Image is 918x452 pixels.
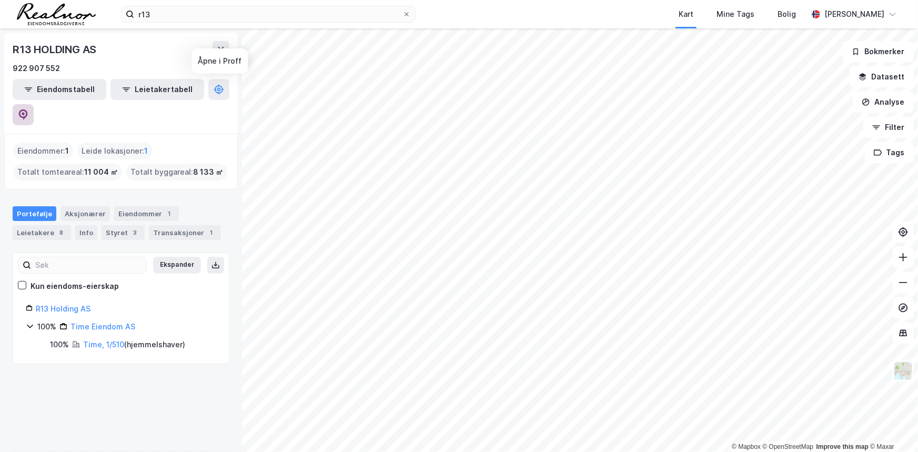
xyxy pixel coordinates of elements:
[13,41,98,58] div: R13 HOLDING AS
[13,164,122,180] div: Totalt tomteareal :
[77,143,152,159] div: Leide lokasjoner :
[679,8,693,21] div: Kart
[102,225,145,240] div: Styret
[83,340,124,349] a: Time, 1/510
[75,225,97,240] div: Info
[717,8,754,21] div: Mine Tags
[13,79,106,100] button: Eiendomstabell
[13,206,56,221] div: Portefølje
[134,6,402,22] input: Søk på adresse, matrikkel, gårdeiere, leietakere eller personer
[60,206,110,221] div: Aksjonærer
[850,66,914,87] button: Datasett
[13,143,73,159] div: Eiendommer :
[863,117,914,138] button: Filter
[114,206,179,221] div: Eiendommer
[83,338,185,351] div: ( hjemmelshaver )
[84,166,118,178] span: 11 004 ㎡
[149,225,221,240] div: Transaksjoner
[110,79,204,100] button: Leietakertabell
[17,3,96,25] img: realnor-logo.934646d98de889bb5806.png
[763,443,814,450] a: OpenStreetMap
[36,304,90,313] a: R13 Holding AS
[193,166,223,178] span: 8 133 ㎡
[853,92,914,113] button: Analyse
[31,257,146,273] input: Søk
[13,225,71,240] div: Leietakere
[816,443,869,450] a: Improve this map
[865,401,918,452] iframe: Chat Widget
[126,164,227,180] div: Totalt byggareal :
[56,227,67,238] div: 8
[732,443,761,450] a: Mapbox
[50,338,69,351] div: 100%
[70,322,135,331] a: Time Eiendom AS
[153,257,201,274] button: Ekspander
[144,145,148,157] span: 1
[843,41,914,62] button: Bokmerker
[13,62,60,75] div: 922 907 552
[130,227,140,238] div: 3
[865,142,914,163] button: Tags
[206,227,217,238] div: 1
[778,8,796,21] div: Bolig
[164,208,175,219] div: 1
[893,361,913,381] img: Z
[865,401,918,452] div: Kontrollprogram for chat
[824,8,884,21] div: [PERSON_NAME]
[31,280,119,293] div: Kun eiendoms-eierskap
[65,145,69,157] span: 1
[37,320,56,333] div: 100%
